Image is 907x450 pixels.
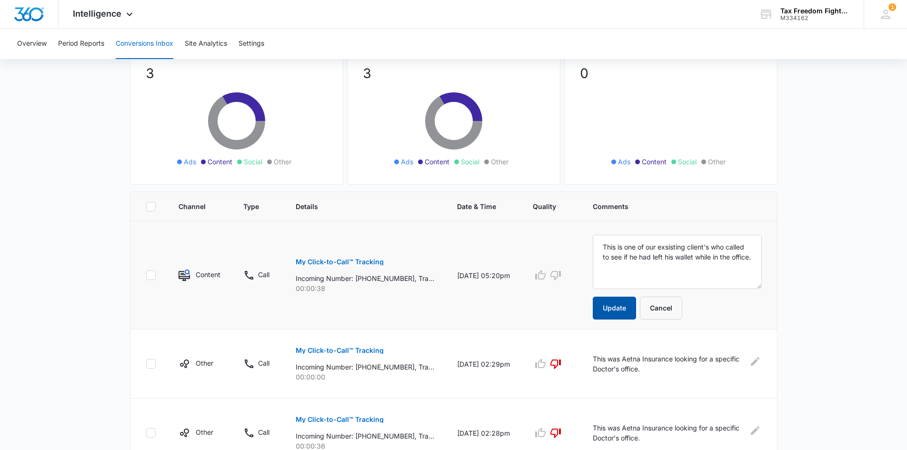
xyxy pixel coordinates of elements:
[593,297,636,320] button: Update
[425,157,449,167] span: Content
[749,423,761,438] button: Edit Comments
[642,157,667,167] span: Content
[258,427,269,437] p: Call
[116,29,173,59] button: Conversions Inbox
[780,7,850,15] div: account name
[296,250,384,273] button: My Click-to-Call™ Tracking
[296,273,434,283] p: Incoming Number: [PHONE_NUMBER], Tracking Number: [PHONE_NUMBER], Ring To: [PHONE_NUMBER], Caller...
[678,157,697,167] span: Social
[533,201,556,211] span: Quality
[258,270,269,280] p: Call
[184,157,196,167] span: Ads
[888,3,896,11] div: notifications count
[296,362,434,372] p: Incoming Number: [PHONE_NUMBER], Tracking Number: [PHONE_NUMBER], Ring To: [PHONE_NUMBER], Caller...
[146,63,328,83] p: 3
[401,157,413,167] span: Ads
[491,157,508,167] span: Other
[243,201,259,211] span: Type
[296,283,434,293] p: 00:00:38
[446,221,521,330] td: [DATE] 05:20pm
[196,270,220,280] p: Content
[296,347,384,354] p: My Click-to-Call™ Tracking
[239,29,264,59] button: Settings
[196,358,213,368] p: Other
[888,3,896,11] span: 1
[185,29,227,59] button: Site Analytics
[580,63,762,83] p: 0
[296,431,434,441] p: Incoming Number: [PHONE_NUMBER], Tracking Number: [PHONE_NUMBER], Ring To: [PHONE_NUMBER], Caller...
[296,408,384,431] button: My Click-to-Call™ Tracking
[363,63,545,83] p: 3
[446,330,521,399] td: [DATE] 02:29pm
[708,157,726,167] span: Other
[258,358,269,368] p: Call
[593,354,743,374] p: This was Aetna Insurance looking for a specific Doctor's office.
[296,372,434,382] p: 00:00:00
[296,259,384,265] p: My Click-to-Call™ Tracking
[296,201,420,211] span: Details
[274,157,291,167] span: Other
[749,354,761,369] button: Edit Comments
[17,29,47,59] button: Overview
[593,235,762,289] textarea: This is one of our exsisting client's who called to see if he had left his wallet while in the of...
[296,339,384,362] button: My Click-to-Call™ Tracking
[208,157,232,167] span: Content
[640,297,682,320] button: Cancel
[73,9,121,19] span: Intelligence
[780,15,850,21] div: account id
[457,201,496,211] span: Date & Time
[179,201,207,211] span: Channel
[296,416,384,423] p: My Click-to-Call™ Tracking
[196,427,213,437] p: Other
[244,157,262,167] span: Social
[461,157,479,167] span: Social
[58,29,104,59] button: Period Reports
[593,423,743,443] p: This was Aetna Insurance looking for a specific Doctor's office.
[618,157,630,167] span: Ads
[593,201,748,211] span: Comments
